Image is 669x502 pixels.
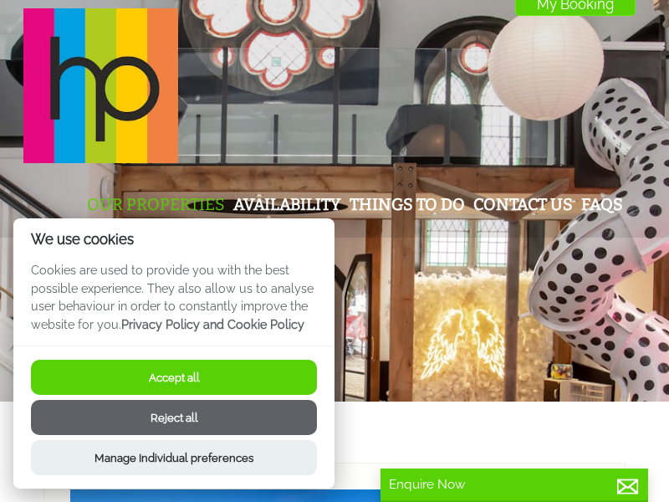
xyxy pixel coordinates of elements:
a: Availability [233,195,341,214]
h2: We use cookies [13,232,334,248]
a: Things To Do [350,195,465,214]
a: Privacy Policy and Cookie Policy [121,317,304,331]
button: Accept all [31,360,317,395]
p: Enquire Now [389,477,640,492]
a: FAQs [581,195,623,214]
img: Halula Properties [23,8,178,163]
button: Manage Individual preferences [31,440,317,475]
p: Cookies are used to provide you with the best possible experience. They also allow us to analyse ... [13,261,334,346]
button: Reject all [31,400,317,435]
a: Contact Us [473,195,573,214]
a: Our Properties [87,195,225,214]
